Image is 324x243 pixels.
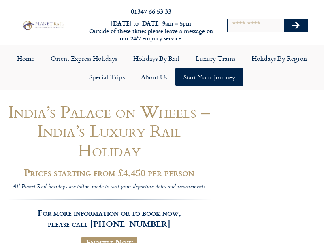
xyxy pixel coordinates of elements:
[243,49,315,68] a: Holidays by Region
[7,199,211,229] h3: For more information or to book now, please call [PHONE_NUMBER]
[81,68,133,86] a: Special Trips
[133,68,175,86] a: About Us
[131,6,171,16] a: 01347 66 53 33
[88,20,214,43] h6: [DATE] to [DATE] 9am – 5pm Outside of these times please leave a message on our 24/7 enquiry serv...
[7,102,211,160] h1: India’s Palace on Wheels – India’s Luxury Rail Holiday
[175,68,243,86] a: Start your Journey
[188,49,243,68] a: Luxury Trains
[12,182,206,192] i: All Planet Rail holidays are tailor-made to suit your departure dates and requirements.
[125,49,188,68] a: Holidays by Rail
[284,19,308,32] button: Search
[21,20,65,30] img: Planet Rail Train Holidays Logo
[4,49,320,86] nav: Menu
[43,49,125,68] a: Orient Express Holidays
[7,167,211,178] h2: Prices starting from £4,450 per person
[9,49,43,68] a: Home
